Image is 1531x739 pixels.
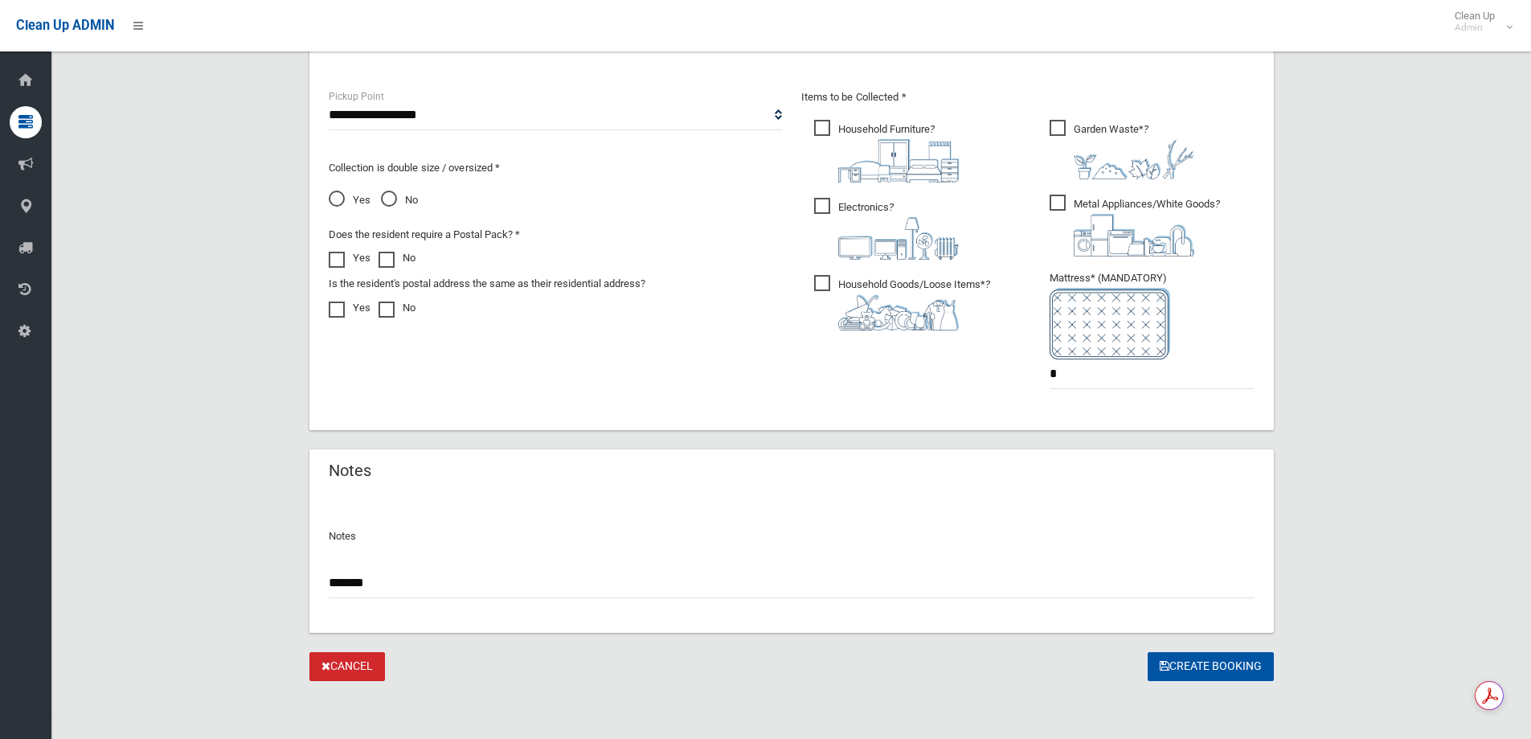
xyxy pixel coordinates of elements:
[838,294,959,330] img: b13cc3517677393f34c0a387616ef184.png
[814,198,959,260] span: Electronics
[329,158,782,178] p: Collection is double size / oversized *
[1074,198,1220,257] i: ?
[838,201,959,260] i: ?
[379,298,415,318] label: No
[309,652,385,682] a: Cancel
[838,123,959,183] i: ?
[16,18,114,33] span: Clean Up ADMIN
[1050,195,1220,257] span: Metal Appliances/White Goods
[814,120,959,183] span: Household Furniture
[838,278,990,330] i: ?
[814,275,990,330] span: Household Goods/Loose Items*
[329,248,370,268] label: Yes
[329,298,370,318] label: Yes
[329,225,520,244] label: Does the resident require a Postal Pack? *
[1447,10,1511,34] span: Clean Up
[379,248,415,268] label: No
[1050,272,1255,359] span: Mattress* (MANDATORY)
[838,139,959,183] img: aa9efdbe659d29b613fca23ba79d85cb.png
[309,455,391,487] header: Notes
[1074,123,1194,179] i: ?
[1050,120,1194,179] span: Garden Waste*
[329,274,645,294] label: Is the resident's postal address the same as their residential address?
[1074,214,1194,257] img: 36c1b0289cb1767239cdd3de9e694f19.png
[1455,22,1495,34] small: Admin
[838,217,959,260] img: 394712a680b73dbc3d2a6a3a7ffe5a07.png
[1050,288,1170,359] img: e7408bece873d2c1783593a074e5cb2f.png
[329,527,1255,546] p: Notes
[1148,652,1274,682] button: Create Booking
[801,88,1255,107] p: Items to be Collected *
[329,191,370,210] span: Yes
[1074,139,1194,179] img: 4fd8a5c772b2c999c83690221e5242e0.png
[381,191,418,210] span: No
